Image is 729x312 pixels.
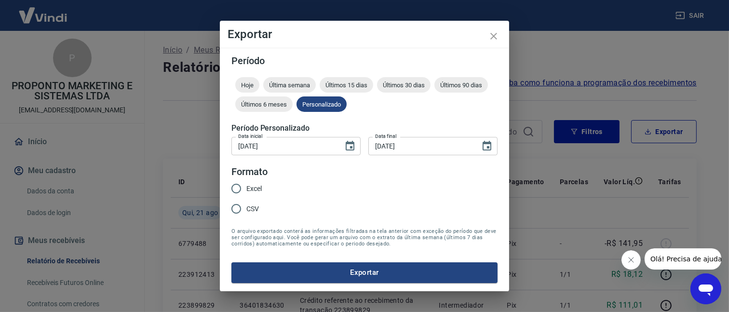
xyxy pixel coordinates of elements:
button: Choose date, selected date is 21 de ago de 2025 [477,136,497,156]
input: DD/MM/YYYY [368,137,473,155]
div: Personalizado [297,96,347,112]
span: Personalizado [297,101,347,108]
div: Últimos 6 meses [235,96,293,112]
h5: Período [231,56,498,66]
div: Últimos 90 dias [434,77,488,93]
iframe: Fechar mensagem [621,250,641,270]
label: Data inicial [238,133,263,140]
span: Últimos 90 dias [434,81,488,89]
h5: Período Personalizado [231,123,498,133]
div: Última semana [263,77,316,93]
iframe: Mensagem da empresa [645,248,721,270]
span: Hoje [235,81,259,89]
legend: Formato [231,165,268,179]
div: Últimos 30 dias [377,77,431,93]
span: Olá! Precisa de ajuda? [6,7,81,14]
label: Data final [375,133,397,140]
div: Hoje [235,77,259,93]
span: Últimos 15 dias [320,81,373,89]
button: Exportar [231,262,498,283]
button: close [482,25,505,48]
span: Excel [246,184,262,194]
span: Última semana [263,81,316,89]
span: O arquivo exportado conterá as informações filtradas na tela anterior com exceção do período que ... [231,228,498,247]
input: DD/MM/YYYY [231,137,337,155]
button: Choose date, selected date is 15 de ago de 2025 [340,136,360,156]
div: Últimos 15 dias [320,77,373,93]
span: Últimos 6 meses [235,101,293,108]
iframe: Botão para abrir a janela de mensagens [690,273,721,304]
h4: Exportar [228,28,501,40]
span: CSV [246,204,259,214]
span: Últimos 30 dias [377,81,431,89]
